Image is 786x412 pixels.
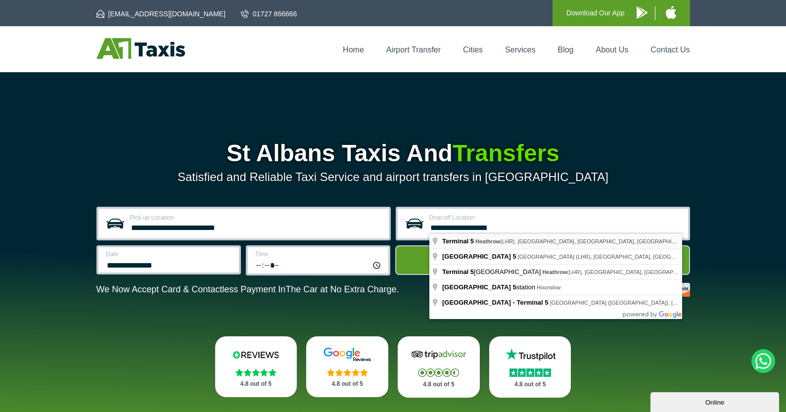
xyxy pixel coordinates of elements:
a: Trustpilot Stars 4.8 out of 5 [489,336,571,398]
button: Get Quote [395,245,690,275]
span: [GEOGRAPHIC_DATA] 5 [442,253,516,260]
span: station [442,283,537,291]
a: 01727 866666 [241,9,297,19]
p: 4.8 out of 5 [500,378,560,391]
a: Blog [557,46,573,54]
a: About Us [596,46,629,54]
a: Tripadvisor Stars 4.8 out of 5 [398,336,480,398]
img: Stars [509,368,551,377]
h1: St Albans Taxis And [96,141,690,165]
p: Satisfied and Reliable Taxi Service and airport transfers in [GEOGRAPHIC_DATA] [96,170,690,184]
a: Google Stars 4.8 out of 5 [306,336,388,397]
span: [GEOGRAPHIC_DATA] 5 [442,283,516,291]
a: Home [343,46,364,54]
span: (LHR), [GEOGRAPHIC_DATA], [GEOGRAPHIC_DATA], [GEOGRAPHIC_DATA] [475,238,694,244]
img: Stars [235,368,277,376]
p: 4.8 out of 5 [409,378,469,391]
a: Cities [463,46,483,54]
a: Services [505,46,535,54]
label: Pick-up Location [130,215,383,221]
span: [GEOGRAPHIC_DATA] - Terminal 5 [442,299,549,306]
img: A1 Taxis Android App [637,6,647,19]
span: Terminal 5 [442,237,474,245]
span: The Car at No Extra Charge. [285,284,399,294]
img: Trustpilot [501,347,560,362]
img: Stars [327,368,368,376]
span: Heathrow [542,269,567,275]
span: [GEOGRAPHIC_DATA] [442,268,542,275]
a: Contact Us [650,46,690,54]
a: Reviews.io Stars 4.8 out of 5 [215,336,297,397]
img: A1 Taxis St Albans LTD [96,38,185,59]
p: We Now Accept Card & Contactless Payment In [96,284,399,295]
img: Tripadvisor [409,347,468,362]
img: Google [318,347,377,362]
label: Date [106,251,233,257]
span: [GEOGRAPHIC_DATA] (LHR), [GEOGRAPHIC_DATA], [GEOGRAPHIC_DATA], [GEOGRAPHIC_DATA] [518,254,770,260]
a: Airport Transfer [386,46,441,54]
p: Download Our App [566,7,625,19]
img: Stars [418,368,459,377]
p: 4.8 out of 5 [317,378,377,390]
span: Terminal 5 [442,268,474,275]
span: Hounslow [537,284,560,290]
span: (LHR), [GEOGRAPHIC_DATA], [GEOGRAPHIC_DATA] [542,269,701,275]
label: Drop-off Location [429,215,682,221]
a: [EMAIL_ADDRESS][DOMAIN_NAME] [96,9,226,19]
span: Transfers [453,140,559,166]
span: Heathrow [475,238,500,244]
p: 4.8 out of 5 [226,378,286,390]
iframe: chat widget [650,390,781,412]
img: Reviews.io [226,347,285,362]
label: Time [255,251,382,257]
img: A1 Taxis iPhone App [666,6,676,19]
